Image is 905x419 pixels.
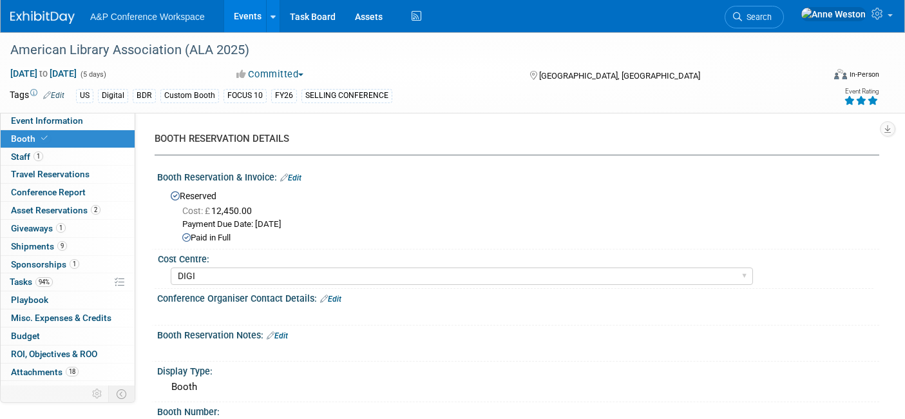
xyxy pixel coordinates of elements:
[8,384,29,395] span: more
[11,313,111,323] span: Misc. Expenses & Credits
[834,69,847,79] img: Format-Inperson.png
[1,238,135,255] a: Shipments9
[157,402,879,418] div: Booth Number:
[10,88,64,103] td: Tags
[11,115,83,126] span: Event Information
[1,327,135,345] a: Budget
[11,259,79,269] span: Sponsorships
[1,130,135,148] a: Booth
[182,206,257,216] span: 12,450.00
[76,89,93,102] div: US
[280,173,301,182] a: Edit
[1,346,135,363] a: ROI, Objectives & ROO
[1,166,135,183] a: Travel Reservations
[1,220,135,237] a: Giveaways1
[160,89,219,102] div: Custom Booth
[109,385,135,402] td: Toggle Event Tabs
[158,249,873,266] div: Cost Centre:
[157,289,879,306] div: Conference Organiser Contact Details:
[11,295,48,305] span: Playbook
[271,89,297,102] div: FY26
[267,331,288,340] a: Edit
[86,385,109,402] td: Personalize Event Tab Strip
[11,151,43,162] span: Staff
[11,349,97,359] span: ROI, Objectives & ROO
[157,362,879,378] div: Display Type:
[1,309,135,327] a: Misc. Expenses & Credits
[157,168,879,184] div: Booth Reservation & Invoice:
[133,89,156,102] div: BDR
[155,132,870,146] div: BOOTH RESERVATION DETAILS
[1,291,135,309] a: Playbook
[11,133,50,144] span: Booth
[844,88,879,95] div: Event Rating
[182,206,211,216] span: Cost: £
[91,205,100,215] span: 2
[11,223,66,233] span: Giveaways
[11,241,67,251] span: Shipments
[539,71,700,81] span: [GEOGRAPHIC_DATA], [GEOGRAPHIC_DATA]
[66,367,79,376] span: 18
[1,202,135,219] a: Asset Reservations2
[750,67,879,86] div: Event Format
[224,89,267,102] div: FOCUS 10
[11,187,86,197] span: Conference Report
[37,68,50,79] span: to
[56,223,66,233] span: 1
[1,364,135,381] a: Attachments18
[98,89,128,102] div: Digital
[167,377,870,397] div: Booth
[11,331,40,341] span: Budget
[1,256,135,273] a: Sponsorships1
[33,151,43,161] span: 1
[301,89,392,102] div: SELLING CONFERENCE
[43,91,64,100] a: Edit
[11,205,100,215] span: Asset Reservations
[90,12,205,22] span: A&P Conference Workspace
[41,135,48,142] i: Booth reservation complete
[6,39,805,62] div: American Library Association (ALA 2025)
[1,381,135,398] a: more
[849,70,879,79] div: In-Person
[10,11,75,24] img: ExhibitDay
[1,148,135,166] a: Staff1
[57,241,67,251] span: 9
[1,184,135,201] a: Conference Report
[742,12,772,22] span: Search
[79,70,106,79] span: (5 days)
[1,273,135,291] a: Tasks94%
[167,186,870,244] div: Reserved
[11,367,79,377] span: Attachments
[11,169,90,179] span: Travel Reservations
[725,6,784,28] a: Search
[1,112,135,130] a: Event Information
[70,259,79,269] span: 1
[801,7,866,21] img: Anne Weston
[35,277,53,287] span: 94%
[157,326,879,342] div: Booth Reservation Notes:
[182,232,870,244] div: Paid in Full
[10,68,77,79] span: [DATE] [DATE]
[320,295,341,304] a: Edit
[182,219,870,231] div: Payment Due Date: [DATE]
[232,68,309,81] button: Committed
[10,277,53,287] span: Tasks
